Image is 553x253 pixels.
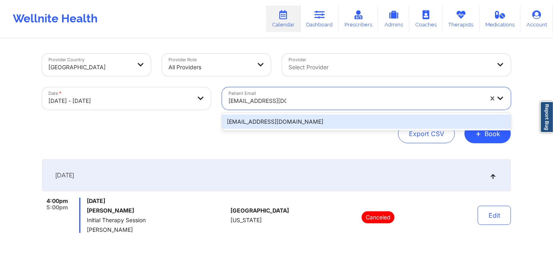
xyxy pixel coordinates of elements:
a: Report Bug [540,101,553,133]
a: Admins [378,6,409,32]
div: [GEOGRAPHIC_DATA] [48,58,131,76]
a: Account [521,6,553,32]
p: Canceled [362,211,395,223]
span: 5:00pm [46,204,68,211]
span: [PERSON_NAME] [87,227,227,233]
button: Edit [478,206,511,225]
a: Calendar [266,6,301,32]
span: [DATE] [87,198,227,204]
span: [DATE] [55,171,74,179]
span: [US_STATE] [230,217,262,223]
span: [GEOGRAPHIC_DATA] [230,207,289,214]
div: All Providers [168,58,251,76]
a: Prescribers [339,6,379,32]
span: 4:00pm [46,198,68,204]
div: [EMAIL_ADDRESS][DOMAIN_NAME] [222,114,511,129]
button: +Book [465,124,511,143]
button: Export CSV [398,124,455,143]
a: Medications [480,6,521,32]
a: Coaches [409,6,443,32]
h6: [PERSON_NAME] [87,207,227,214]
a: Therapists [443,6,480,32]
span: + [475,131,481,136]
div: [DATE] - [DATE] [48,92,191,110]
a: Dashboard [301,6,339,32]
span: Initial Therapy Session [87,217,227,223]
